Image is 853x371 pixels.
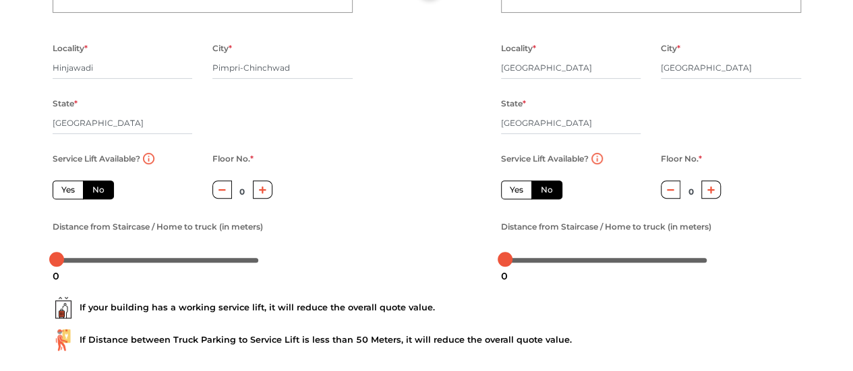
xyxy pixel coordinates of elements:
[661,40,680,57] label: City
[496,265,513,288] div: 0
[212,40,232,57] label: City
[53,95,78,112] label: State
[53,150,140,168] label: Service Lift Available?
[661,150,702,168] label: Floor No.
[53,297,74,318] img: ...
[53,329,74,351] img: ...
[501,150,589,168] label: Service Lift Available?
[501,218,711,236] label: Distance from Staircase / Home to truck (in meters)
[53,297,801,318] div: If your building has a working service lift, it will reduce the overall quote value.
[47,265,65,288] div: 0
[212,150,254,168] label: Floor No.
[501,95,526,112] label: State
[83,180,114,199] label: No
[501,180,532,199] label: Yes
[53,40,88,57] label: Locality
[53,218,263,236] label: Distance from Staircase / Home to truck (in meters)
[531,180,562,199] label: No
[501,40,536,57] label: Locality
[53,180,84,199] label: Yes
[53,329,801,351] div: If Distance between Truck Parking to Service Lift is less than 50 Meters, it will reduce the over...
